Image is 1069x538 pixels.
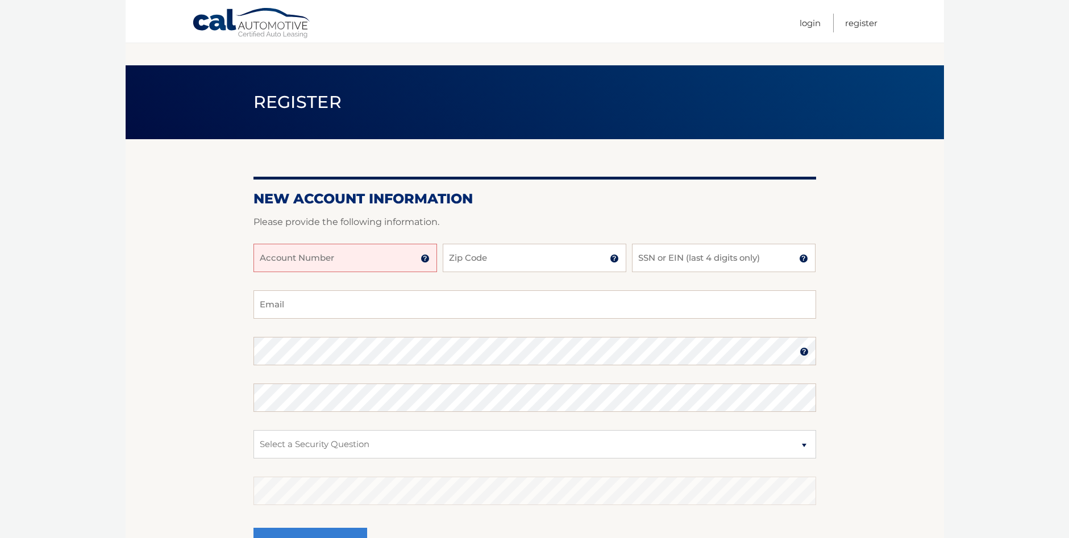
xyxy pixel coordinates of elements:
[845,14,877,32] a: Register
[192,7,311,40] a: Cal Automotive
[253,290,816,319] input: Email
[632,244,816,272] input: SSN or EIN (last 4 digits only)
[421,254,430,263] img: tooltip.svg
[253,214,816,230] p: Please provide the following information.
[800,14,821,32] a: Login
[253,244,437,272] input: Account Number
[610,254,619,263] img: tooltip.svg
[253,190,816,207] h2: New Account Information
[799,254,808,263] img: tooltip.svg
[253,91,342,112] span: Register
[800,347,809,356] img: tooltip.svg
[443,244,626,272] input: Zip Code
